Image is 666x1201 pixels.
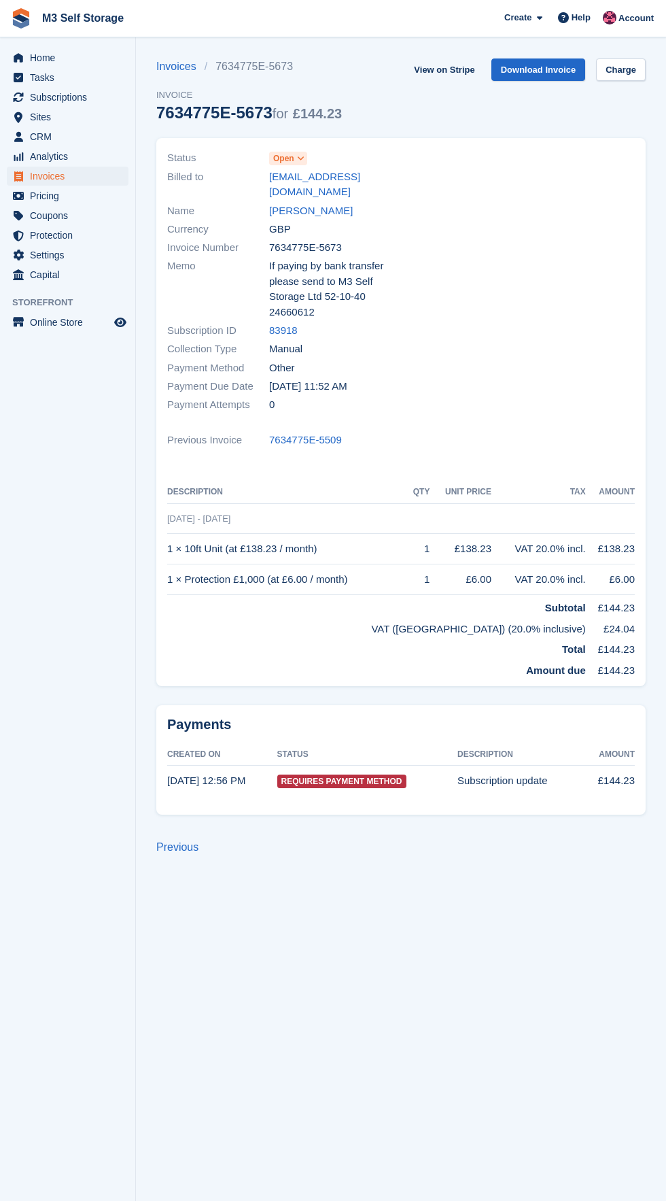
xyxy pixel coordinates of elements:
div: VAT 20.0% incl. [491,541,586,557]
span: Account [618,12,654,25]
td: £144.23 [583,766,635,796]
span: Subscriptions [30,88,111,107]
span: Protection [30,226,111,245]
span: Payment Attempts [167,397,269,413]
a: 83918 [269,323,298,339]
div: VAT 20.0% incl. [491,572,586,588]
a: [PERSON_NAME] [269,203,353,219]
a: menu [7,313,128,332]
th: Description [457,744,583,766]
th: Amount [586,481,635,503]
a: menu [7,88,128,107]
span: Currency [167,222,269,237]
a: Previous [156,841,198,853]
span: Home [30,48,111,67]
a: [EMAIL_ADDRESS][DOMAIN_NAME] [269,169,393,200]
th: Tax [491,481,586,503]
span: Requires Payment Method [277,775,406,788]
span: Settings [30,246,111,265]
a: menu [7,48,128,67]
td: 1 [408,534,430,564]
td: £138.23 [586,534,635,564]
td: £6.00 [586,564,635,595]
span: Online Store [30,313,111,332]
th: Amount [583,744,635,766]
span: Analytics [30,147,111,166]
a: Charge [596,58,646,81]
span: Payment Due Date [167,379,269,394]
td: 1 [408,564,430,595]
span: Billed to [167,169,269,200]
span: Invoice [156,88,342,102]
img: stora-icon-8386f47178a22dfd0bd8f6a31ec36ba5ce8667c1dd55bd0f319d3a0aa187defe.svg [11,8,31,29]
span: Subscription ID [167,323,269,339]
th: Description [167,481,408,503]
a: menu [7,167,128,186]
span: GBP [269,222,291,237]
span: Other [269,360,295,376]
td: VAT ([GEOGRAPHIC_DATA]) (20.0% inclusive) [167,616,586,637]
a: menu [7,147,128,166]
td: 1 × Protection £1,000 (at £6.00 / month) [167,564,408,595]
span: Collection Type [167,341,269,357]
a: 7634775E-5509 [269,433,342,448]
td: £144.23 [586,658,635,679]
span: Open [273,152,294,165]
span: CRM [30,127,111,146]
span: Manual [269,341,302,357]
td: £138.23 [430,534,491,564]
span: 0 [269,397,275,413]
strong: Subtotal [545,602,586,613]
a: Download Invoice [491,58,586,81]
span: Coupons [30,206,111,225]
span: £144.23 [293,106,342,121]
a: menu [7,68,128,87]
span: Memo [167,258,269,320]
h2: Payments [167,716,635,733]
div: 7634775E-5673 [156,103,342,122]
td: Subscription update [457,766,583,796]
span: Pricing [30,186,111,205]
strong: Total [562,643,586,655]
a: menu [7,246,128,265]
a: Preview store [112,314,128,331]
span: Invoice Number [167,240,269,256]
td: £24.04 [586,616,635,637]
td: £144.23 [586,595,635,616]
span: for [273,106,288,121]
a: menu [7,127,128,146]
span: Status [167,150,269,166]
a: menu [7,226,128,245]
span: Payment Method [167,360,269,376]
a: M3 Self Storage [37,7,129,29]
a: menu [7,107,128,126]
nav: breadcrumbs [156,58,342,75]
th: Created On [167,744,277,766]
span: If paying by bank transfer please send to M3 Self Storage Ltd 52-10-40 24660612 [269,258,393,320]
td: £144.23 [586,637,635,658]
span: Previous Invoice [167,433,269,448]
a: View on Stripe [408,58,480,81]
span: [DATE] - [DATE] [167,513,230,524]
img: Nick Jones [603,11,616,24]
span: Sites [30,107,111,126]
a: Invoices [156,58,205,75]
th: Unit Price [430,481,491,503]
span: Help [572,11,591,24]
span: Storefront [12,296,135,309]
time: 2025-10-01 10:52:53 UTC [269,379,347,394]
strong: Amount due [526,664,586,676]
a: menu [7,186,128,205]
span: Create [504,11,531,24]
td: £6.00 [430,564,491,595]
th: Status [277,744,457,766]
span: Invoices [30,167,111,186]
span: Name [167,203,269,219]
td: 1 × 10ft Unit (at £138.23 / month) [167,534,408,564]
span: 7634775E-5673 [269,240,342,256]
th: QTY [408,481,430,503]
a: menu [7,265,128,284]
a: Open [269,150,307,166]
span: Tasks [30,68,111,87]
time: 2025-09-30 11:56:13 UTC [167,775,246,786]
